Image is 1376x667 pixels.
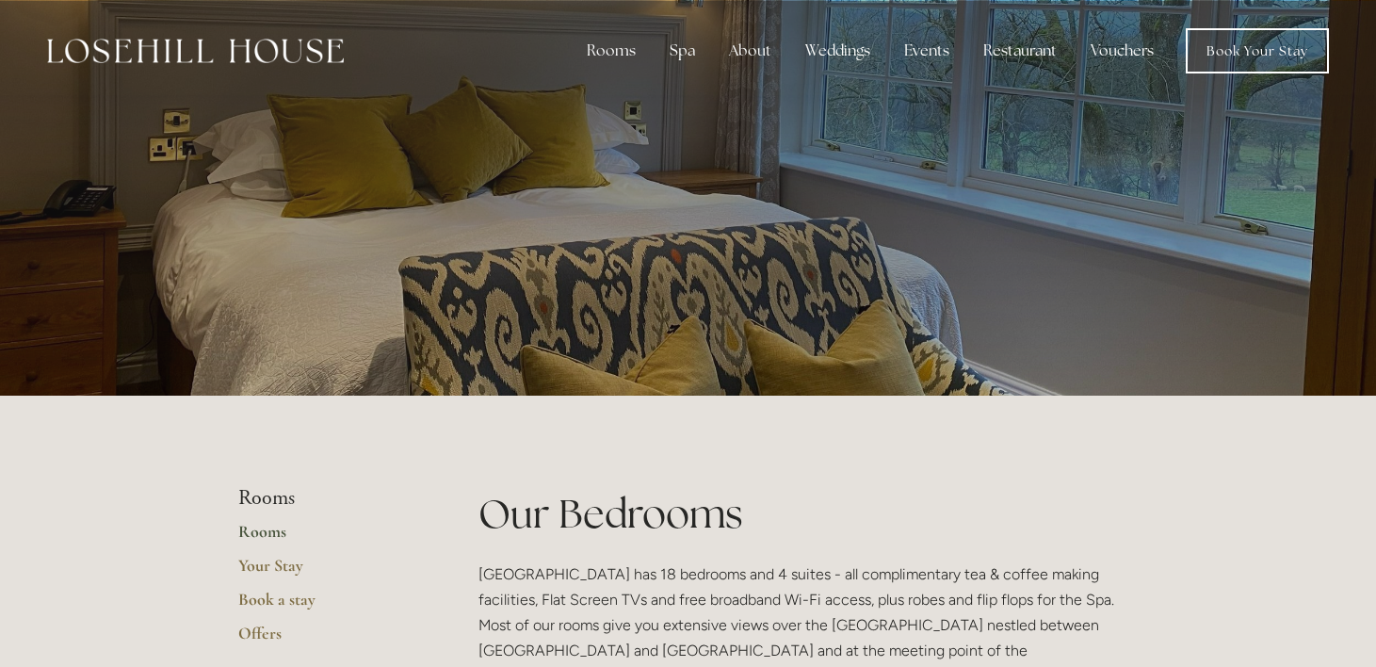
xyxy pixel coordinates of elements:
[714,32,786,70] div: About
[238,521,418,555] a: Rooms
[238,589,418,623] a: Book a stay
[889,32,964,70] div: Events
[238,555,418,589] a: Your Stay
[238,486,418,511] li: Rooms
[1076,32,1169,70] a: Vouchers
[572,32,651,70] div: Rooms
[1186,28,1329,73] a: Book Your Stay
[968,32,1072,70] div: Restaurant
[478,486,1139,542] h1: Our Bedrooms
[655,32,710,70] div: Spa
[790,32,885,70] div: Weddings
[47,39,344,63] img: Losehill House
[238,623,418,657] a: Offers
